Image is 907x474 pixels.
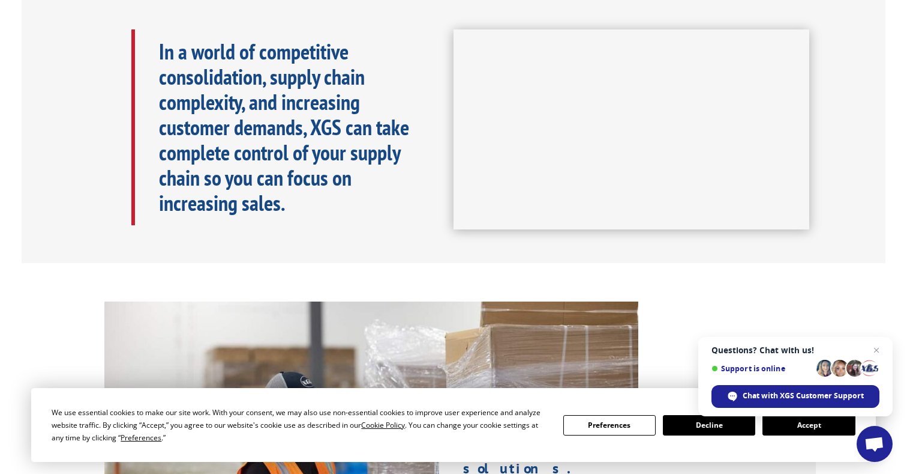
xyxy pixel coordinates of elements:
[711,345,879,355] span: Questions? Chat with us!
[743,390,864,401] span: Chat with XGS Customer Support
[121,433,161,443] span: Preferences
[869,343,884,357] span: Close chat
[453,29,809,230] iframe: XGS Logistics Solutions
[711,385,879,408] div: Chat with XGS Customer Support
[31,388,876,462] div: Cookie Consent Prompt
[563,415,656,436] button: Preferences
[857,426,893,462] div: Open chat
[52,406,548,444] div: We use essential cookies to make our site work. With your consent, we may also use non-essential ...
[159,37,409,217] b: In a world of competitive consolidation, supply chain complexity, and increasing customer demands...
[711,364,812,373] span: Support is online
[762,415,855,436] button: Accept
[663,415,755,436] button: Decline
[361,420,405,430] span: Cookie Policy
